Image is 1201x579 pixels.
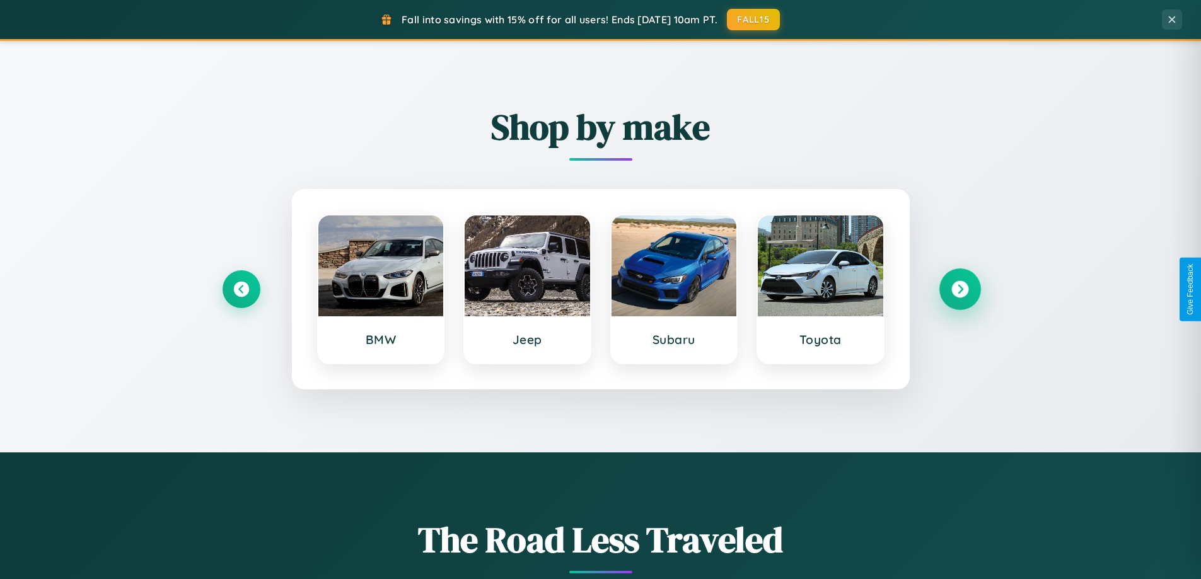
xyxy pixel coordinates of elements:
[223,515,979,564] h1: The Road Less Traveled
[331,332,431,347] h3: BMW
[402,13,717,26] span: Fall into savings with 15% off for all users! Ends [DATE] 10am PT.
[727,9,780,30] button: FALL15
[223,103,979,151] h2: Shop by make
[477,332,577,347] h3: Jeep
[624,332,724,347] h3: Subaru
[770,332,871,347] h3: Toyota
[1186,264,1195,315] div: Give Feedback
